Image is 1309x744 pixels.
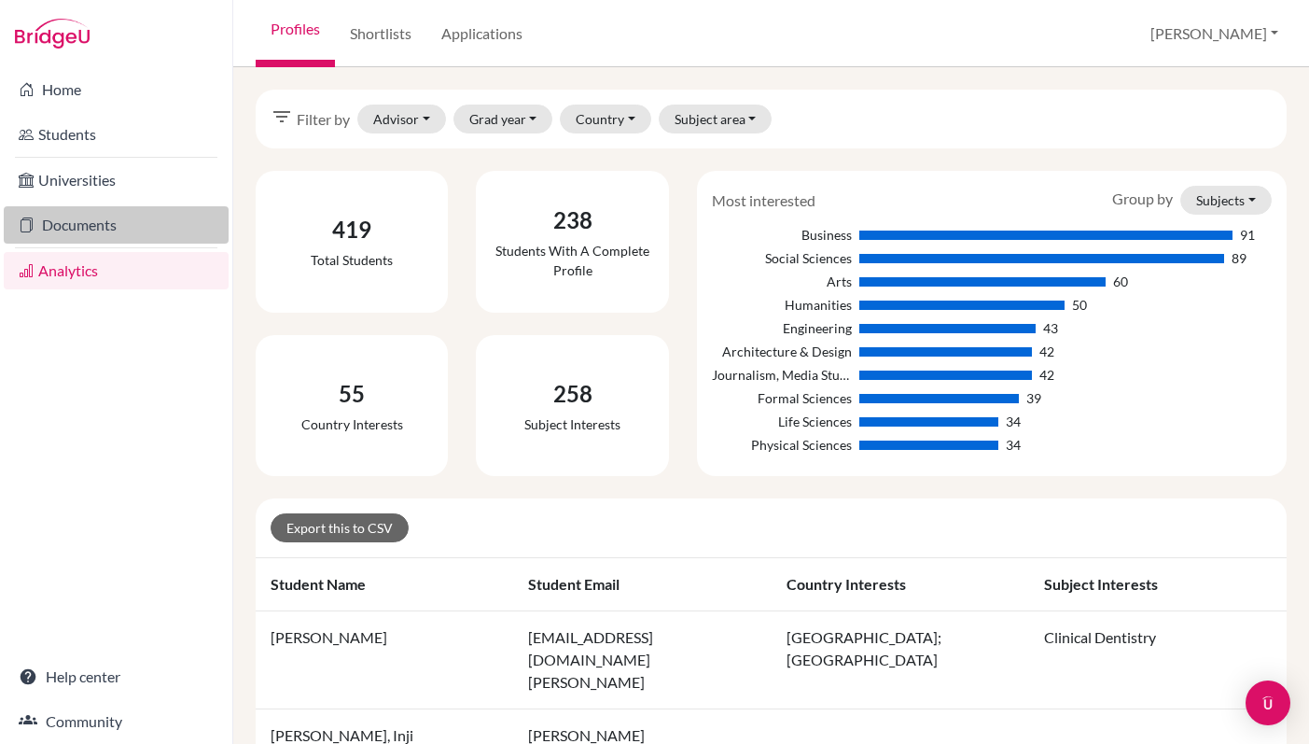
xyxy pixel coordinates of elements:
th: Student email [513,558,771,611]
div: 89 [1232,248,1246,268]
td: [PERSON_NAME] [256,611,513,709]
a: Students [4,116,229,153]
a: Home [4,71,229,108]
img: Bridge-U [15,19,90,49]
i: filter_list [271,105,293,128]
th: Student name [256,558,513,611]
div: 34 [1006,412,1021,431]
div: Arts [712,272,852,291]
a: Analytics [4,252,229,289]
div: Physical Sciences [712,435,852,455]
div: 238 [491,204,653,237]
a: Export this to CSV [271,513,409,542]
div: Country interests [301,414,403,434]
div: Business [712,225,852,245]
div: Group by [1098,186,1286,215]
span: Filter by [297,108,350,131]
div: Formal Sciences [712,388,852,408]
div: 34 [1006,435,1021,455]
a: Universities [4,161,229,199]
button: Country [560,105,651,133]
a: Community [4,703,229,740]
div: Students with a complete profile [491,241,653,280]
div: Open Intercom Messenger [1246,681,1290,725]
div: 55 [301,377,403,411]
th: Subject interests [1029,558,1287,611]
div: 42 [1039,342,1054,361]
button: Grad year [453,105,553,133]
div: 50 [1072,295,1087,315]
button: Subject area [659,105,773,133]
button: [PERSON_NAME] [1142,16,1287,51]
div: 39 [1026,388,1041,408]
div: Subject interests [524,414,620,434]
div: Journalism, Media Studies & Communication [712,365,852,385]
div: Most interested [698,190,829,212]
td: [GEOGRAPHIC_DATA]; [GEOGRAPHIC_DATA] [772,611,1029,709]
td: Clinical Dentistry [1029,611,1287,709]
div: 419 [311,213,393,246]
a: Help center [4,658,229,695]
div: Life Sciences [712,412,852,431]
div: Social Sciences [712,248,852,268]
div: 43 [1043,318,1058,338]
div: 258 [524,377,620,411]
div: Engineering [712,318,852,338]
a: Documents [4,206,229,244]
div: 60 [1113,272,1128,291]
div: 91 [1240,225,1255,245]
div: Humanities [712,295,852,315]
div: Architecture & Design [712,342,852,361]
div: Total students [311,250,393,270]
th: Country interests [772,558,1029,611]
td: [EMAIL_ADDRESS][DOMAIN_NAME][PERSON_NAME] [513,611,771,709]
button: Subjects [1180,186,1272,215]
div: 42 [1039,365,1054,385]
button: Advisor [357,105,446,133]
